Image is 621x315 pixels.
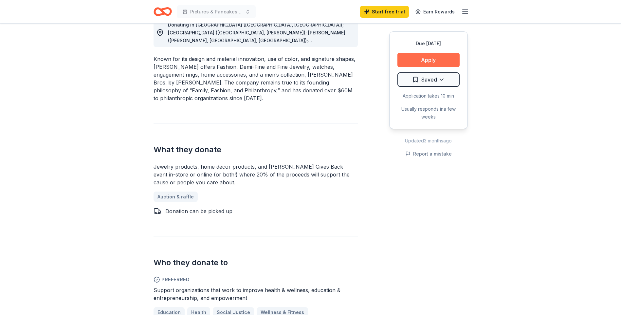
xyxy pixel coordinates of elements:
[190,8,243,16] span: Pictures & Pancakes with Santa
[154,287,340,301] span: Support organizations that work to improve health & wellness, education & entrepreneurship, and e...
[421,75,437,84] span: Saved
[397,105,460,121] div: Usually responds in a few weeks
[397,92,460,100] div: Application takes 10 min
[154,144,358,155] h2: What they donate
[360,6,409,18] a: Start free trial
[154,192,198,202] a: Auction & raffle
[397,72,460,87] button: Saved
[154,4,172,19] a: Home
[154,276,358,284] span: Preferred
[165,207,232,215] div: Donation can be picked up
[177,5,256,18] button: Pictures & Pancakes with Santa
[405,150,452,158] button: Report a mistake
[389,137,468,145] div: Updated 3 months ago
[154,55,358,102] div: Known for its design and material innovation, use of color, and signature shapes, [PERSON_NAME] o...
[154,163,358,186] div: Jewelry products, home decor products, and [PERSON_NAME] Gives Back event in-store or online (or ...
[397,40,460,47] div: Due [DATE]
[411,6,459,18] a: Earn Rewards
[397,53,460,67] button: Apply
[154,257,358,268] h2: Who they donate to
